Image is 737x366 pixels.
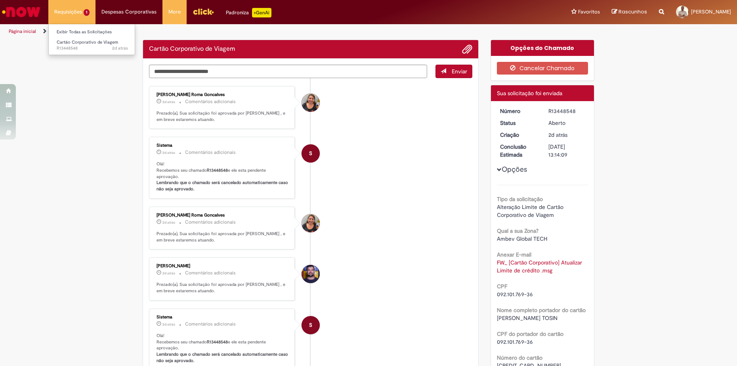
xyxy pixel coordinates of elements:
[548,143,585,159] div: [DATE] 13:14:09
[462,44,472,54] button: Adicionar anexos
[49,28,136,36] a: Exibir Todas as Solicitações
[497,291,533,298] span: 092.101.769-36
[162,220,175,225] time: 26/08/2025 13:13:51
[101,8,157,16] span: Despesas Corporativas
[157,315,288,320] div: Sistema
[162,150,175,155] time: 26/08/2025 13:14:02
[57,45,128,52] span: R13448548
[157,231,288,243] p: Prezado(a), Sua solicitação foi aprovada por [PERSON_NAME] , e em breve estaremos atuando.
[302,214,320,232] div: Rosana Dandretta Roma Goncalves
[548,131,567,138] time: 26/08/2025 13:11:11
[157,161,288,192] p: Olá! Recebemos seu chamado e ele esta pendente aprovação.
[302,144,320,163] div: System
[49,38,136,53] a: Aberto R13448548 : Cartão Corporativo de Viagem
[497,235,547,242] span: Ambev Global TECH
[193,6,214,17] img: click_logo_yellow_360x200.png
[162,100,175,104] span: 2d atrás
[162,322,175,327] span: 2d atrás
[494,119,543,127] dt: Status
[157,92,288,97] div: [PERSON_NAME] Roma Goncalves
[497,259,584,274] a: Download de FW_ [Cartão Corporativo] Atualizar Limite de crédito .msg
[185,270,236,276] small: Comentários adicionais
[226,8,271,17] div: Padroniza
[157,282,288,294] p: Prezado(a), Sua solicitação foi aprovada por [PERSON_NAME] , e em breve estaremos atuando.
[185,321,236,328] small: Comentários adicionais
[6,24,485,39] ul: Trilhas de página
[494,143,543,159] dt: Conclusão Estimada
[112,45,128,51] time: 26/08/2025 13:11:12
[207,167,228,173] b: R13448548
[162,220,175,225] span: 2d atrás
[494,131,543,139] dt: Criação
[494,107,543,115] dt: Número
[497,203,565,218] span: Alteração Limite de Cartão Corporativo de Viagem
[497,330,563,337] b: CPF do portador do cartão
[149,65,427,78] textarea: Digite sua mensagem aqui...
[302,265,320,283] div: Guilherme Paulini Gomes
[162,271,175,276] time: 26/08/2025 13:11:40
[157,110,288,123] p: Prezado(a), Sua solicitação foi aprovada por [PERSON_NAME] , e em breve estaremos atuando.
[302,94,320,112] div: Rosana Dandretta Roma Goncalves
[497,354,542,361] b: Número do cartão
[497,338,533,345] span: 092.101.769-36
[548,131,585,139] div: 26/08/2025 14:11:11
[9,28,36,34] a: Página inicial
[497,314,558,322] span: [PERSON_NAME] TOSIN
[162,322,175,327] time: 26/08/2025 13:11:22
[612,8,647,16] a: Rascunhos
[435,65,472,78] button: Enviar
[185,219,236,226] small: Comentários adicionais
[497,90,562,97] span: Sua solicitação foi enviada
[497,62,588,75] button: Cancelar Chamado
[157,180,289,192] b: Lembrando que o chamado será cancelado automaticamente caso não seja aprovado.
[491,40,594,56] div: Opções do Chamado
[157,333,288,364] p: Olá! Recebemos seu chamado e ele esta pendente aprovação.
[207,339,228,345] b: R13448548
[57,39,118,45] span: Cartão Corporativo de Viagem
[619,8,647,15] span: Rascunhos
[691,8,731,15] span: [PERSON_NAME]
[185,98,236,105] small: Comentários adicionais
[252,8,271,17] p: +GenAi
[157,213,288,218] div: [PERSON_NAME] Roma Goncalves
[548,107,585,115] div: R13448548
[452,68,467,75] span: Enviar
[162,150,175,155] span: 2d atrás
[157,143,288,148] div: Sistema
[185,149,236,156] small: Comentários adicionais
[548,131,567,138] span: 2d atrás
[162,271,175,276] span: 2d atrás
[309,144,312,163] span: S
[157,264,288,268] div: [PERSON_NAME]
[149,46,235,53] h2: Cartão Corporativo de Viagem Histórico de tíquete
[302,316,320,334] div: System
[497,251,531,258] b: Anexar E-mail
[497,227,538,234] b: Qual a sua Zona?
[168,8,181,16] span: More
[309,316,312,335] span: S
[578,8,600,16] span: Favoritos
[48,24,135,55] ul: Requisições
[84,9,90,16] span: 1
[548,119,585,127] div: Aberto
[497,307,586,314] b: Nome completo portador do cartão
[497,283,507,290] b: CPF
[112,45,128,51] span: 2d atrás
[162,100,175,104] time: 26/08/2025 13:14:09
[497,195,543,203] b: Tipo da solicitação
[1,4,42,20] img: ServiceNow
[54,8,82,16] span: Requisições
[157,351,289,364] b: Lembrando que o chamado será cancelado automaticamente caso não seja aprovado.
